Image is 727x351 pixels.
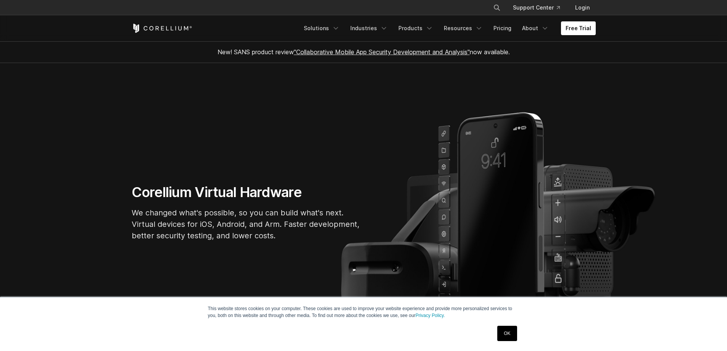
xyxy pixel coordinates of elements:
a: Privacy Policy. [416,313,445,318]
a: Free Trial [561,21,596,35]
a: Corellium Home [132,24,192,33]
p: This website stores cookies on your computer. These cookies are used to improve your website expe... [208,305,519,319]
span: New! SANS product review now available. [218,48,510,56]
a: Resources [439,21,487,35]
a: Solutions [299,21,344,35]
a: About [517,21,553,35]
a: Industries [346,21,392,35]
h1: Corellium Virtual Hardware [132,184,361,201]
div: Navigation Menu [299,21,596,35]
a: OK [497,326,517,341]
button: Search [490,1,504,15]
a: Pricing [489,21,516,35]
a: Products [394,21,438,35]
a: "Collaborative Mobile App Security Development and Analysis" [294,48,470,56]
div: Navigation Menu [484,1,596,15]
p: We changed what's possible, so you can build what's next. Virtual devices for iOS, Android, and A... [132,207,361,241]
a: Login [569,1,596,15]
a: Support Center [507,1,566,15]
